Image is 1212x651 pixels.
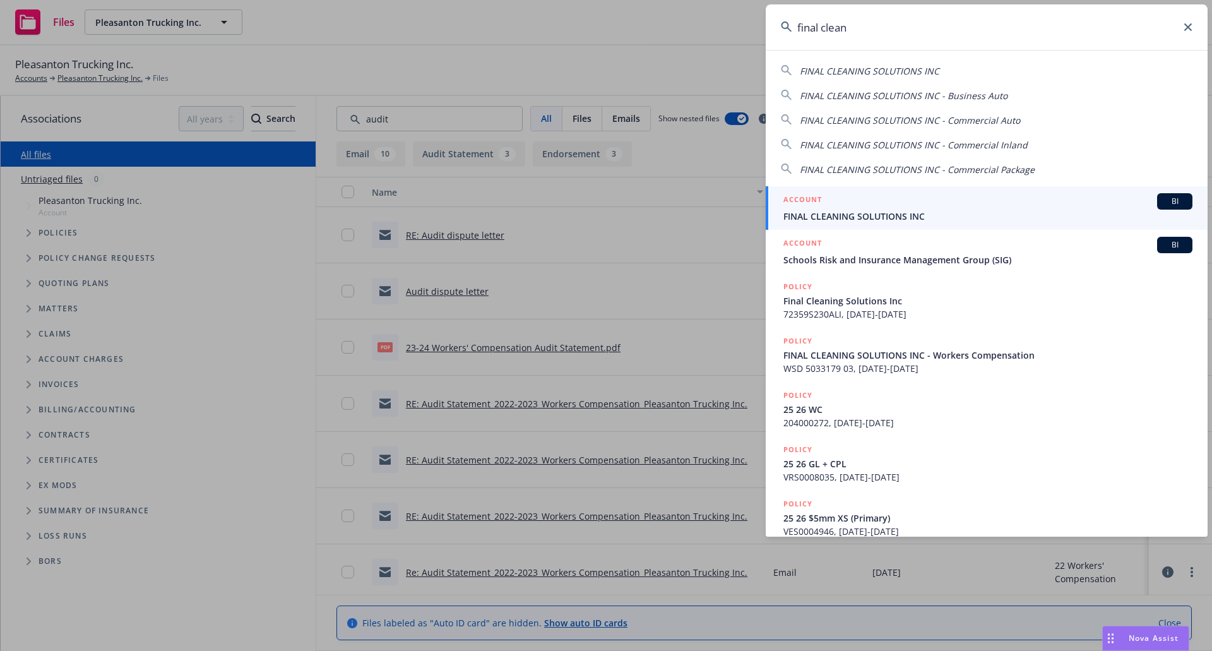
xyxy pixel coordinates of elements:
[800,90,1007,102] span: FINAL CLEANING SOLUTIONS INC - Business Auto
[783,294,1192,308] span: Final Cleaning Solutions Inc
[1162,196,1187,207] span: BI
[783,389,812,402] h5: POLICY
[800,65,939,77] span: FINAL CLEANING SOLUTIONS INC
[766,436,1208,491] a: POLICY25 26 GL + CPLVRS0008035, [DATE]-[DATE]
[783,362,1192,375] span: WSD 5033179 03, [DATE]-[DATE]
[783,349,1192,362] span: FINAL CLEANING SOLUTIONS INC - Workers Compensation
[766,328,1208,382] a: POLICYFINAL CLEANING SOLUTIONS INC - Workers CompensationWSD 5033179 03, [DATE]-[DATE]
[1103,626,1119,650] div: Drag to move
[766,4,1208,50] input: Search...
[783,335,812,347] h5: POLICY
[783,525,1192,538] span: VES0004946, [DATE]-[DATE]
[783,416,1192,429] span: 204000272, [DATE]-[DATE]
[1129,633,1179,643] span: Nova Assist
[783,498,812,510] h5: POLICY
[1102,626,1189,651] button: Nova Assist
[766,273,1208,328] a: POLICYFinal Cleaning Solutions Inc72359S230ALI, [DATE]-[DATE]
[783,280,812,293] h5: POLICY
[783,308,1192,321] span: 72359S230ALI, [DATE]-[DATE]
[783,457,1192,470] span: 25 26 GL + CPL
[783,210,1192,223] span: FINAL CLEANING SOLUTIONS INC
[783,443,812,456] h5: POLICY
[783,253,1192,266] span: Schools Risk and Insurance Management Group (SIG)
[800,114,1020,126] span: FINAL CLEANING SOLUTIONS INC - Commercial Auto
[783,403,1192,416] span: 25 26 WC
[783,193,822,208] h5: ACCOUNT
[766,491,1208,545] a: POLICY25 26 $5mm XS (Primary)VES0004946, [DATE]-[DATE]
[783,511,1192,525] span: 25 26 $5mm XS (Primary)
[766,230,1208,273] a: ACCOUNTBISchools Risk and Insurance Management Group (SIG)
[800,164,1035,176] span: FINAL CLEANING SOLUTIONS INC - Commercial Package
[766,382,1208,436] a: POLICY25 26 WC204000272, [DATE]-[DATE]
[800,139,1028,151] span: FINAL CLEANING SOLUTIONS INC - Commercial Inland
[783,470,1192,484] span: VRS0008035, [DATE]-[DATE]
[1162,239,1187,251] span: BI
[766,186,1208,230] a: ACCOUNTBIFINAL CLEANING SOLUTIONS INC
[783,237,822,252] h5: ACCOUNT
